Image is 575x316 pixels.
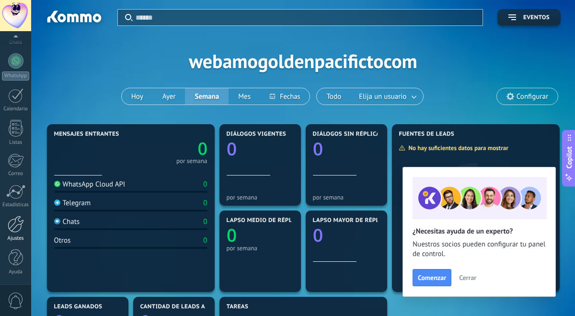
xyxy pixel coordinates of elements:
div: 0 [203,217,207,226]
button: Mes [229,88,260,105]
button: Hoy [122,88,153,105]
span: Comenzar [418,274,446,281]
div: No hay suficientes datos para mostrar [399,144,515,152]
span: Mensajes entrantes [54,131,119,138]
button: Elija un usuario [351,88,423,105]
div: 0 [203,199,207,208]
div: Calendario [2,106,30,112]
text: 0 [313,136,323,161]
span: Elija un usuario [357,90,408,103]
span: Eventos [523,14,550,21]
text: 0 [197,137,207,160]
div: por semana [313,194,380,201]
span: Tareas [227,304,249,310]
div: Listas [2,140,30,146]
span: Diálogos vigentes [227,131,287,138]
button: Todo [317,88,351,105]
span: Nuestros socios pueden configurar tu panel de control. [413,240,546,259]
text: 0 [227,222,237,247]
span: Cantidad de leads activos [140,304,226,310]
button: Fechas [260,88,310,105]
img: Telegram [54,199,60,206]
span: Diálogos sin réplica [313,131,380,138]
div: 0 [203,236,207,245]
div: Ajustes [2,235,30,242]
span: Lapso mayor de réplica [313,217,389,224]
div: por semana [176,159,207,164]
span: Cerrar [459,274,476,281]
img: WhatsApp Cloud API [54,181,60,187]
img: Chats [54,218,60,224]
div: Chats [54,217,80,226]
div: Telegram [54,199,91,208]
h2: ¿Necesitas ayuda de un experto? [413,227,546,236]
button: Eventos [497,9,561,26]
span: Copilot [564,146,574,168]
span: Lapso medio de réplica [227,217,302,224]
div: Estadísticas [2,202,30,208]
div: Ayuda [2,269,30,275]
div: Correo [2,171,30,177]
div: WhatsApp Cloud API [54,180,126,189]
div: Otros [54,236,71,245]
span: Fuentes de leads [399,131,455,138]
span: Configurar [517,93,548,101]
div: 0 [203,180,207,189]
div: WhatsApp [2,71,29,81]
text: 0 [227,136,237,161]
text: 0 [313,222,323,247]
button: Cerrar [455,270,481,285]
div: por semana [227,194,294,201]
a: 0 [131,137,207,160]
span: Leads ganados [54,304,103,310]
button: Ayer [153,88,185,105]
button: Comenzar [413,269,451,286]
div: por semana [227,245,294,252]
button: Semana [185,88,229,105]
